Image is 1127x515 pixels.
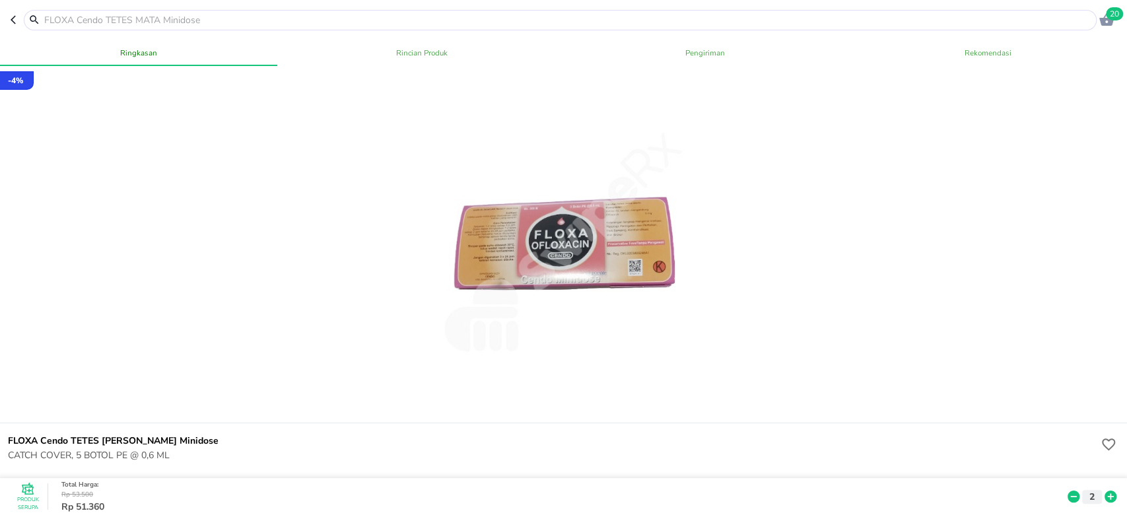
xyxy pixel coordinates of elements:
h6: FLOXA Cendo TETES [PERSON_NAME] Minidose [8,434,1098,448]
span: Rekomendasi [854,46,1122,59]
p: 2 [1086,489,1098,503]
span: Ringkasan [5,46,273,59]
span: Pengiriman [572,46,839,59]
p: Rp 53.500 [61,489,1065,499]
span: 20 [1106,7,1123,20]
p: Total Harga : [61,479,1065,489]
p: - 4 % [8,75,23,86]
p: Produk Serupa [15,495,41,511]
span: Rincian Produk [289,46,556,59]
p: CATCH COVER, 5 BOTOL PE @ 0,6 ML [8,448,1098,462]
p: Rp 25.680 [8,477,66,493]
input: FLOXA Cendo TETES MATA Minidose [43,13,1093,27]
button: 20 [1097,10,1116,30]
p: Rp 51.360 [61,499,1065,513]
button: 2 [1082,489,1102,503]
button: Produk Serupa [15,483,41,510]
